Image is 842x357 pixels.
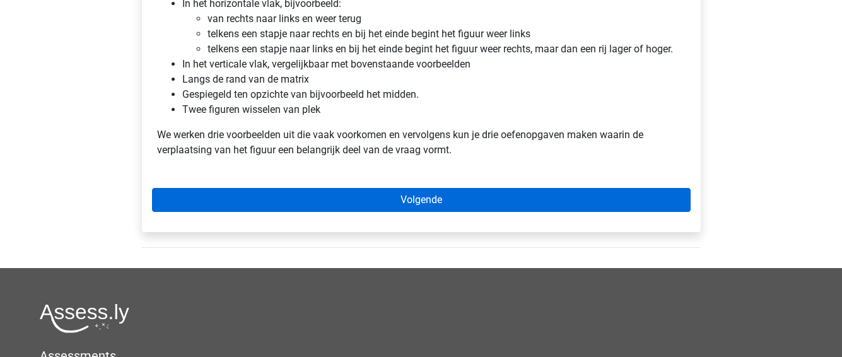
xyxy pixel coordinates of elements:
[208,26,686,42] li: telkens een stapje naar rechts en bij het einde begint het figuur weer links
[152,188,691,212] a: Volgende
[208,42,686,57] li: telkens een stapje naar links en bij het einde begint het figuur weer rechts, maar dan een rij la...
[157,127,686,158] p: We werken drie voorbeelden uit die vaak voorkomen en vervolgens kun je drie oefenopgaven maken wa...
[182,102,686,117] li: Twee figuren wisselen van plek
[208,11,686,26] li: van rechts naar links en weer terug
[182,87,686,102] li: Gespiegeld ten opzichte van bijvoorbeeld het midden.
[40,303,129,333] img: Assessly logo
[182,72,686,87] li: Langs de rand van de matrix
[182,57,686,72] li: In het verticale vlak, vergelijkbaar met bovenstaande voorbeelden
